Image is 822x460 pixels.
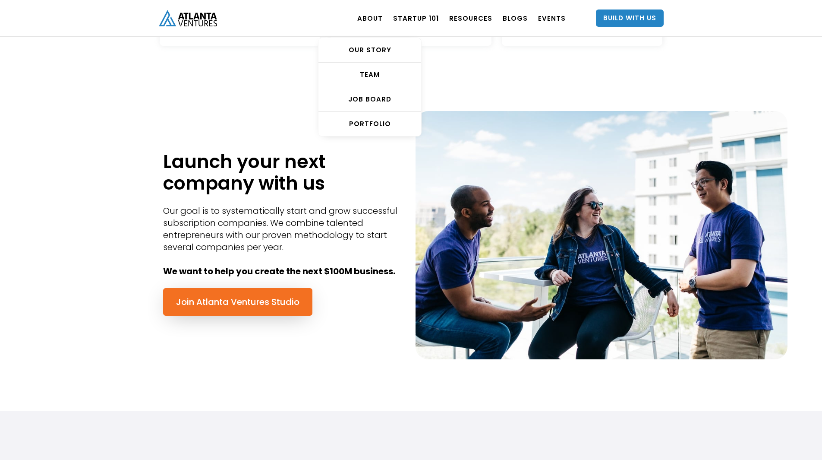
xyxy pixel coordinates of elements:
a: TEAM [318,63,421,87]
h1: Launch your next company with us [163,151,403,194]
strong: We want to help you create the next $100M business. [163,265,395,277]
img: Atlanta Ventures Team [416,111,788,359]
div: TEAM [318,70,421,79]
a: Join Atlanta Ventures Studio [163,288,312,316]
div: Our goal is to systematically start and grow successful subscription companies. We combine talent... [163,205,403,277]
a: Job Board [318,87,421,112]
div: PORTFOLIO [318,120,421,128]
a: Startup 101 [393,6,439,30]
a: RESOURCES [449,6,492,30]
a: Build With Us [596,10,664,27]
a: ABOUT [357,6,383,30]
div: Job Board [318,95,421,104]
a: EVENTS [538,6,566,30]
div: OUR STORY [318,46,421,54]
a: BLOGS [503,6,528,30]
a: OUR STORY [318,38,421,63]
a: PORTFOLIO [318,112,421,136]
